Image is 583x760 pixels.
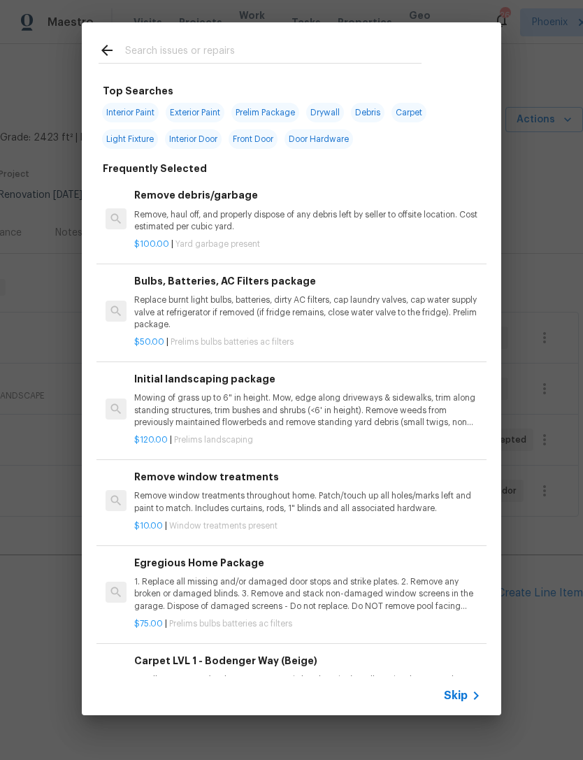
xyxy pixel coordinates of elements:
[134,469,481,485] h6: Remove window treatments
[134,490,481,514] p: Remove window treatments throughout home. Patch/touch up all holes/marks left and paint to match....
[134,522,163,530] span: $10.00
[134,209,481,233] p: Remove, haul off, and properly dispose of any debris left by seller to offsite location. Cost est...
[134,674,481,710] p: Install new carpet. (Bodenger Way 749 Bird Bath, Beige) at all previously carpeted locations. To ...
[134,392,481,428] p: Mowing of grass up to 6" in height. Mow, edge along driveways & sidewalks, trim along standing st...
[134,555,481,571] h6: Egregious Home Package
[165,129,222,149] span: Interior Door
[351,103,384,122] span: Debris
[175,240,260,248] span: Yard garbage present
[134,618,481,630] p: |
[134,338,164,346] span: $50.00
[103,161,207,176] h6: Frequently Selected
[231,103,299,122] span: Prelim Package
[169,619,292,628] span: Prelims bulbs batteries ac filters
[134,238,481,250] p: |
[103,83,173,99] h6: Top Searches
[134,619,163,628] span: $75.00
[306,103,344,122] span: Drywall
[134,434,481,446] p: |
[444,689,468,703] span: Skip
[229,129,278,149] span: Front Door
[171,338,294,346] span: Prelims bulbs batteries ac filters
[134,294,481,330] p: Replace burnt light bulbs, batteries, dirty AC filters, cap laundry valves, cap water supply valv...
[134,273,481,289] h6: Bulbs, Batteries, AC Filters package
[134,336,481,348] p: |
[102,103,159,122] span: Interior Paint
[134,187,481,203] h6: Remove debris/garbage
[134,653,481,668] h6: Carpet LVL 1 - Bodenger Way (Beige)
[285,129,353,149] span: Door Hardware
[134,240,169,248] span: $100.00
[134,371,481,387] h6: Initial landscaping package
[134,436,168,444] span: $120.00
[166,103,224,122] span: Exterior Paint
[125,42,422,63] input: Search issues or repairs
[134,520,481,532] p: |
[391,103,426,122] span: Carpet
[134,576,481,612] p: 1. Replace all missing and/or damaged door stops and strike plates. 2. Remove any broken or damag...
[169,522,278,530] span: Window treatments present
[174,436,253,444] span: Prelims landscaping
[102,129,158,149] span: Light Fixture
